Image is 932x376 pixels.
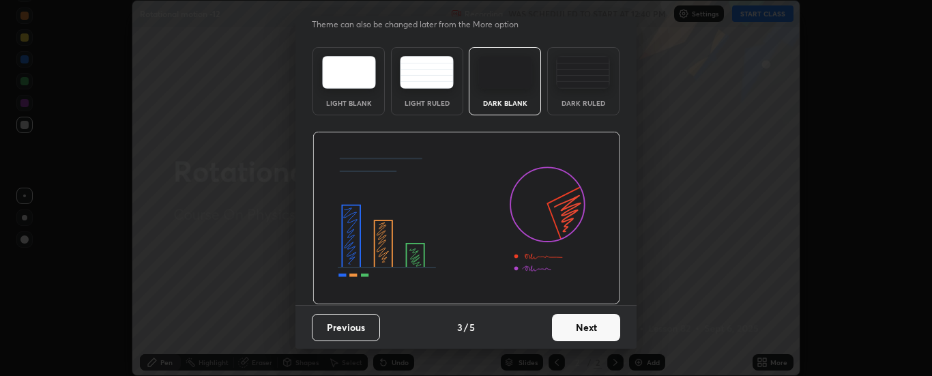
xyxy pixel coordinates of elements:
h4: 5 [469,320,475,334]
img: darkTheme.f0cc69e5.svg [478,56,532,89]
button: Next [552,314,620,341]
img: lightTheme.e5ed3b09.svg [322,56,376,89]
div: Dark Ruled [556,100,611,106]
img: darkThemeBanner.d06ce4a2.svg [312,132,620,305]
h4: / [464,320,468,334]
div: Light Ruled [400,100,454,106]
img: darkRuledTheme.de295e13.svg [556,56,610,89]
div: Dark Blank [478,100,532,106]
h4: 3 [457,320,463,334]
div: Light Blank [321,100,376,106]
button: Previous [312,314,380,341]
img: lightRuledTheme.5fabf969.svg [400,56,454,89]
p: Theme can also be changed later from the More option [312,18,533,31]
